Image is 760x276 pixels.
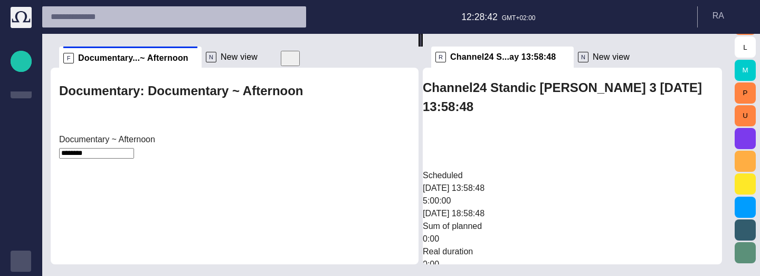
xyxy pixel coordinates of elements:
[202,47,277,68] div: NNew view
[221,52,258,62] span: New view
[59,47,202,68] div: FDocumentary...~ Afternoon
[435,52,446,62] p: R
[15,208,27,219] p: Media-test with filter
[431,47,574,68] div: RChannel24 S...ay 13:58:48
[206,52,216,62] p: N
[11,204,32,225] div: Media-test with filter
[15,103,27,115] span: Story folders
[15,229,27,240] p: [PERSON_NAME]'s media (playout)
[15,229,27,242] span: [PERSON_NAME]'s media (playout)
[423,247,473,256] span: Real duration
[423,222,482,231] span: Sum of planned
[15,103,27,113] p: Story folders
[423,78,722,116] h2: Channel24 Standic [PERSON_NAME] 3 [DATE] 13:58:48
[735,36,756,58] button: L
[735,105,756,126] button: U
[423,207,722,220] div: [DATE] 18:58:48
[11,7,32,28] img: Octopus News Room
[735,60,756,81] button: M
[63,53,74,63] p: F
[11,119,32,141] div: Publishing queue
[423,182,722,195] div: [DATE] 13:58:48
[423,233,722,245] div: 0:00
[502,13,536,23] p: GMT+02:00
[15,124,27,134] p: Publishing queue
[450,52,556,62] span: Channel24 S...ay 13:58:48
[704,6,754,25] button: RA
[578,52,588,62] p: N
[574,47,649,68] div: NNew view
[15,166,27,179] span: Media
[11,77,32,236] ul: main menu
[15,145,27,158] span: Publishing queue KKK
[423,258,722,271] div: 0:00
[712,10,724,22] p: R A
[735,82,756,104] button: P
[593,52,630,62] span: New view
[15,166,27,177] p: Media
[11,225,32,246] div: [PERSON_NAME]'s media (playout)
[15,208,27,221] span: Media-test with filter
[11,162,32,183] div: Media
[423,171,463,180] span: Scheduled
[423,195,722,207] div: 5:00:00
[15,124,27,136] span: Publishing queue
[78,53,188,63] span: Documentary...~ Afternoon
[15,145,27,155] p: Publishing queue KKK
[59,133,410,146] div: Documentary ~ Afternoon
[15,187,27,200] span: Administration
[15,187,27,198] p: Administration
[59,84,303,98] h2: Documentary: Documentary ~ Afternoon
[461,10,498,24] p: 12:28:42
